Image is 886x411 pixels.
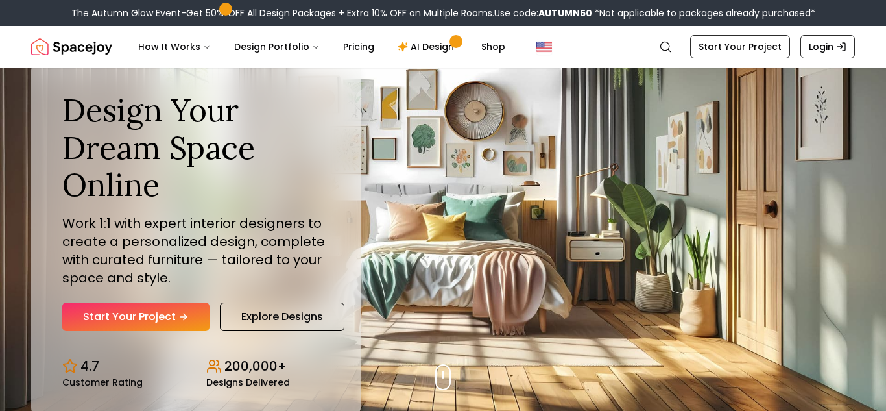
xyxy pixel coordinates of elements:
a: Shop [471,34,516,60]
a: Start Your Project [690,35,790,58]
span: *Not applicable to packages already purchased* [592,6,815,19]
div: The Autumn Glow Event-Get 50% OFF All Design Packages + Extra 10% OFF on Multiple Rooms. [71,6,815,19]
p: 200,000+ [224,357,287,375]
small: Designs Delivered [206,378,290,387]
button: Design Portfolio [224,34,330,60]
a: Login [800,35,855,58]
nav: Main [128,34,516,60]
p: Work 1:1 with expert interior designers to create a personalized design, complete with curated fu... [62,214,329,287]
a: Start Your Project [62,303,210,331]
nav: Global [31,26,855,68]
a: AI Design [387,34,468,60]
b: AUTUMN50 [538,6,592,19]
h1: Design Your Dream Space Online [62,92,329,204]
a: Explore Designs [220,303,344,331]
img: United States [536,39,552,55]
small: Customer Rating [62,378,143,387]
p: 4.7 [80,357,99,375]
a: Pricing [333,34,385,60]
span: Use code: [494,6,592,19]
div: Design stats [62,347,329,387]
button: How It Works [128,34,221,60]
a: Spacejoy [31,34,112,60]
img: Spacejoy Logo [31,34,112,60]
